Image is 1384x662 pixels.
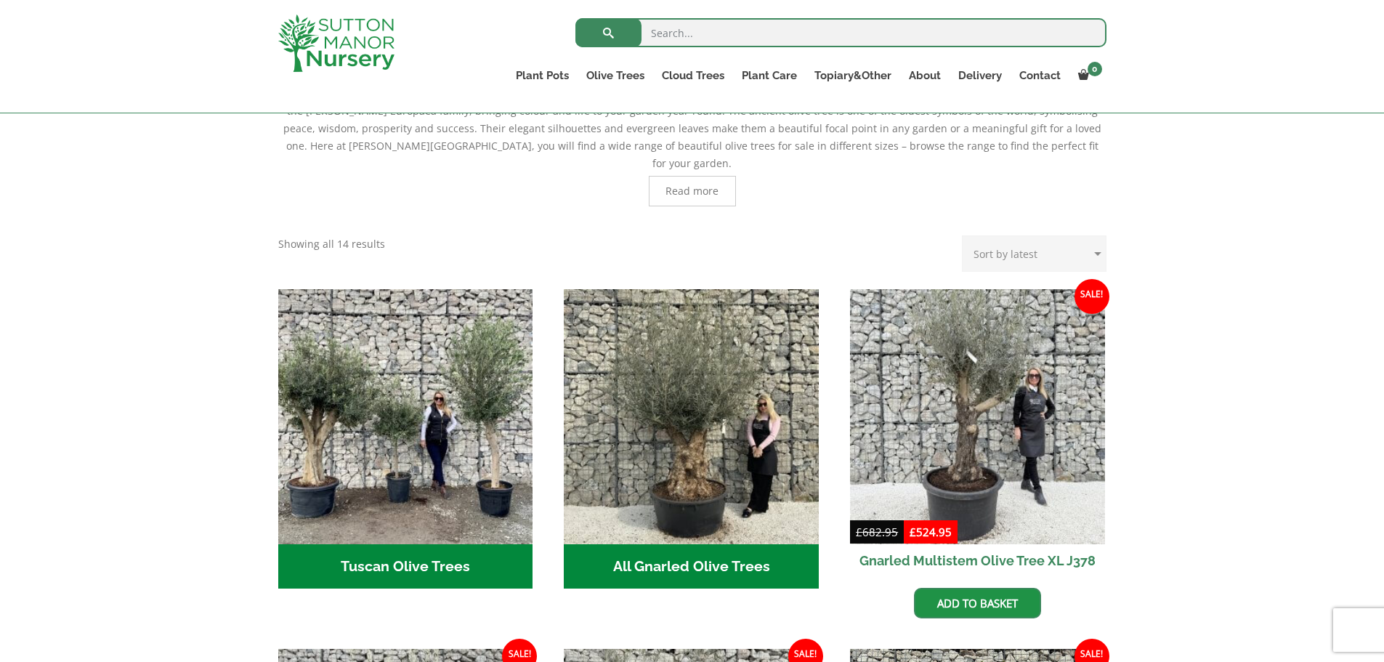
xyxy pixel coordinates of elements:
h2: Tuscan Olive Trees [278,544,533,589]
a: Visit product category Tuscan Olive Trees [278,289,533,589]
span: Read more [665,186,719,196]
span: £ [856,525,862,539]
img: All Gnarled Olive Trees [564,289,819,544]
a: Cloud Trees [653,65,733,86]
a: Visit product category All Gnarled Olive Trees [564,289,819,589]
span: £ [910,525,916,539]
img: Tuscan Olive Trees [278,289,533,544]
a: Contact [1011,65,1069,86]
input: Search... [575,18,1106,47]
img: logo [278,15,394,72]
a: About [900,65,950,86]
a: Topiary&Other [806,65,900,86]
a: 0 [1069,65,1106,86]
span: Sale! [1075,279,1109,314]
h2: All Gnarled Olive Trees [564,544,819,589]
h2: Gnarled Multistem Olive Tree XL J378 [850,544,1105,577]
a: Add to basket: “Gnarled Multistem Olive Tree XL J378” [914,588,1041,618]
a: Delivery [950,65,1011,86]
a: Olive Trees [578,65,653,86]
img: Gnarled Multistem Olive Tree XL J378 [850,289,1105,544]
a: Plant Care [733,65,806,86]
span: 0 [1088,62,1102,76]
a: Sale! Gnarled Multistem Olive Tree XL J378 [850,289,1105,577]
bdi: 682.95 [856,525,898,539]
bdi: 524.95 [910,525,952,539]
p: Showing all 14 results [278,235,385,253]
div: Create a stunning Mediterranean-style garden with authentic olive trees imported from the finest ... [278,68,1106,206]
select: Shop order [962,235,1106,272]
a: Plant Pots [507,65,578,86]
